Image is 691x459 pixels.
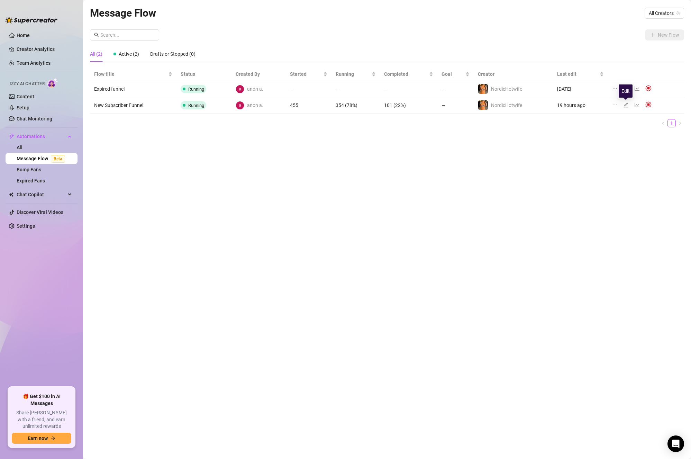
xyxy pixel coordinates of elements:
img: logo-BBDzfeDw.svg [6,17,57,24]
a: Home [17,33,30,38]
img: NordicHotwife [478,84,488,94]
img: anon anonH [236,85,244,93]
th: Creator [474,67,553,81]
th: Flow title [90,67,176,81]
span: Flow title [94,70,167,78]
a: Chat Monitoring [17,116,52,121]
span: Last edit [557,70,599,78]
span: arrow-right [51,436,55,441]
span: NordicHotwife [491,86,522,92]
span: anon a. [247,85,263,93]
td: 455 [286,97,331,114]
a: Discover Viral Videos [17,209,63,215]
span: line-chart [634,102,640,108]
a: All [17,145,22,150]
span: Running [336,70,370,78]
th: Running [331,67,380,81]
span: Running [188,103,204,108]
a: 1 [668,119,675,127]
button: right [676,119,684,127]
td: — [331,81,380,97]
th: Completed [380,67,437,81]
td: — [437,97,474,114]
span: Beta [51,155,65,163]
img: svg%3e [645,101,652,108]
td: 101 (22%) [380,97,437,114]
button: New Flow [645,29,684,40]
div: Drafts or Stopped (0) [150,50,196,58]
li: 1 [667,119,676,127]
a: Team Analytics [17,60,51,66]
span: Izzy AI Chatter [10,81,45,87]
span: Completed [384,70,428,78]
th: Last edit [553,67,608,81]
th: Started [286,67,331,81]
a: Bump Fans [17,167,41,172]
span: NordicHotwife [491,102,522,108]
img: Chat Copilot [9,192,13,197]
img: anon anonH [236,101,244,109]
span: Share [PERSON_NAME] with a friend, and earn unlimited rewards [12,409,71,430]
span: Goal [442,70,464,78]
td: New Subscriber Funnel [90,97,176,114]
span: Earn now [28,435,48,441]
button: left [659,119,667,127]
td: Expired funnel [90,81,176,97]
td: 19 hours ago [553,97,608,114]
div: All (2) [90,50,102,58]
td: — [286,81,331,97]
button: Earn nowarrow-right [12,433,71,444]
span: All Creators [649,8,680,18]
td: — [380,81,437,97]
span: thunderbolt [9,134,15,139]
span: left [661,121,665,125]
li: Next Page [676,119,684,127]
span: team [676,11,680,15]
div: Edit [619,84,633,98]
td: [DATE] [553,81,608,97]
img: svg%3e [645,85,652,91]
td: 354 (78%) [331,97,380,114]
span: Active (2) [119,51,139,57]
span: anon a. [247,101,263,109]
span: Automations [17,131,66,142]
span: Started [290,70,322,78]
span: line-chart [634,86,640,91]
span: edit [623,102,629,108]
span: ellipsis [612,102,618,108]
a: Creator Analytics [17,44,72,55]
span: Chat Copilot [17,189,66,200]
span: 🎁 Get $100 in AI Messages [12,393,71,407]
article: Message Flow [90,5,156,21]
a: Setup [17,105,29,110]
th: Status [176,67,232,81]
a: Message FlowBeta [17,156,68,161]
span: right [678,121,682,125]
span: search [94,33,99,37]
a: Expired Fans [17,178,45,183]
div: Open Intercom Messenger [667,435,684,452]
a: Settings [17,223,35,229]
img: AI Chatter [47,78,58,88]
th: Created By [231,67,286,81]
td: — [437,81,474,97]
th: Goal [437,67,474,81]
input: Search... [100,31,155,39]
span: Running [188,87,204,92]
img: NordicHotwife [478,100,488,110]
a: Content [17,94,34,99]
span: ellipsis [612,86,618,91]
li: Previous Page [659,119,667,127]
